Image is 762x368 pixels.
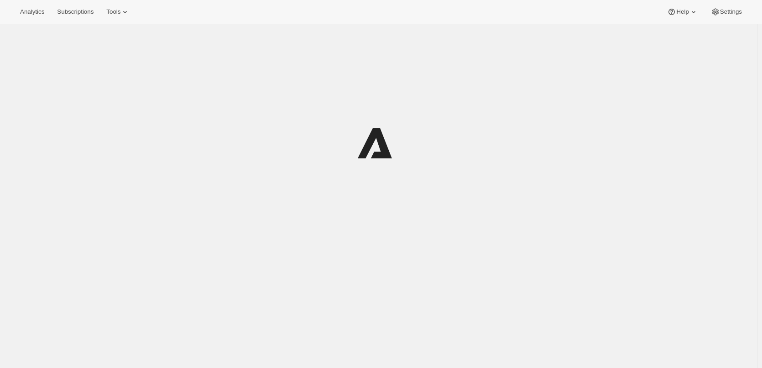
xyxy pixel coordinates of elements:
[52,5,99,18] button: Subscriptions
[705,5,747,18] button: Settings
[676,8,689,16] span: Help
[662,5,703,18] button: Help
[20,8,44,16] span: Analytics
[15,5,50,18] button: Analytics
[720,8,742,16] span: Settings
[106,8,120,16] span: Tools
[101,5,135,18] button: Tools
[57,8,94,16] span: Subscriptions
